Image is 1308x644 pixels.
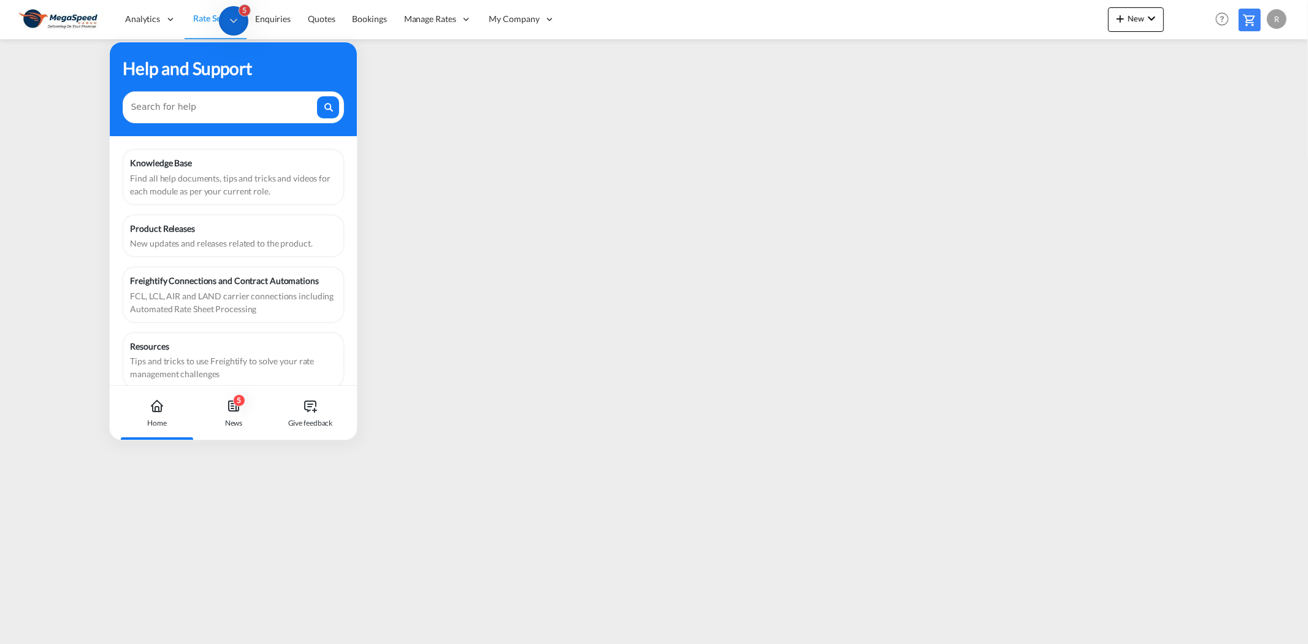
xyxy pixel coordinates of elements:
[404,13,456,25] span: Manage Rates
[1113,13,1159,23] span: New
[1267,9,1287,29] div: R
[489,13,540,25] span: My Company
[353,13,387,24] span: Bookings
[1212,9,1233,29] span: Help
[1212,9,1239,31] div: Help
[1113,11,1128,26] md-icon: icon-plus 400-fg
[1108,7,1164,32] button: icon-plus 400-fgNewicon-chevron-down
[255,13,291,24] span: Enquiries
[193,13,238,23] span: Rate Search
[1144,11,1159,26] md-icon: icon-chevron-down
[18,6,101,33] img: ad002ba0aea611eda5429768204679d3.JPG
[308,13,335,24] span: Quotes
[125,13,160,25] span: Analytics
